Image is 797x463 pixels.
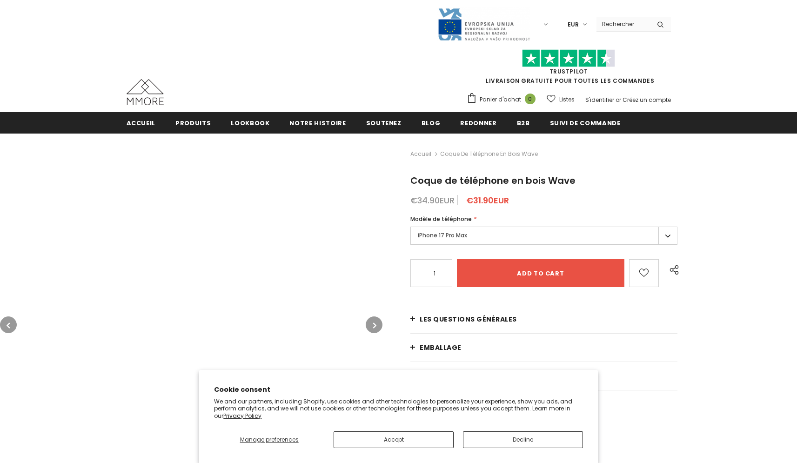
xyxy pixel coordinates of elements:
[231,112,269,133] a: Lookbook
[460,112,496,133] a: Redonner
[437,20,530,28] a: Javni Razpis
[549,67,588,75] a: TrustPilot
[127,119,156,127] span: Accueil
[596,17,650,31] input: Search Site
[522,49,615,67] img: Faites confiance aux étoiles pilotes
[231,119,269,127] span: Lookbook
[525,94,536,104] span: 0
[420,343,462,352] span: EMBALLAGE
[410,174,576,187] span: Coque de téléphone en bois Wave
[334,431,454,448] button: Accept
[568,20,579,29] span: EUR
[517,112,530,133] a: B2B
[214,385,583,395] h2: Cookie consent
[422,119,441,127] span: Blog
[214,398,583,420] p: We and our partners, including Shopify, use cookies and other technologies to personalize your ex...
[175,119,211,127] span: Produits
[223,412,261,420] a: Privacy Policy
[289,112,346,133] a: Notre histoire
[420,315,517,324] span: Les questions générales
[480,95,521,104] span: Panier d'achat
[214,431,324,448] button: Manage preferences
[127,79,164,105] img: Cas MMORE
[410,334,677,362] a: EMBALLAGE
[457,259,624,287] input: Add to cart
[410,227,677,245] label: iPhone 17 Pro Max
[623,96,671,104] a: Créez un compte
[127,112,156,133] a: Accueil
[289,119,346,127] span: Notre histoire
[437,7,530,41] img: Javni Razpis
[550,112,621,133] a: Suivi de commande
[410,362,677,390] a: Livraison et retours
[410,148,431,160] a: Accueil
[410,215,472,223] span: Modèle de téléphone
[366,119,402,127] span: soutenez
[410,305,677,333] a: Les questions générales
[585,96,614,104] a: S'identifier
[550,119,621,127] span: Suivi de commande
[616,96,621,104] span: or
[240,436,299,443] span: Manage preferences
[440,148,538,160] span: Coque de téléphone en bois Wave
[422,112,441,133] a: Blog
[467,54,671,85] span: LIVRAISON GRATUITE POUR TOUTES LES COMMANDES
[559,95,575,104] span: Listes
[410,195,455,206] span: €34.90EUR
[547,91,575,107] a: Listes
[466,195,509,206] span: €31.90EUR
[175,112,211,133] a: Produits
[517,119,530,127] span: B2B
[366,112,402,133] a: soutenez
[467,93,540,107] a: Panier d'achat 0
[460,119,496,127] span: Redonner
[463,431,583,448] button: Decline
